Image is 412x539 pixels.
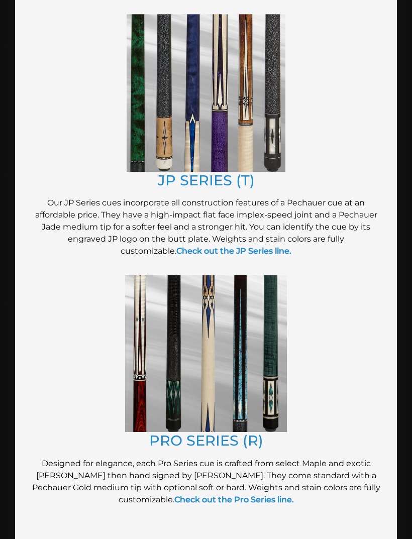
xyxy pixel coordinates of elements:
[174,495,294,504] a: Check out the Pro Series line.
[149,432,263,449] a: PRO SERIES (R)
[176,246,291,256] a: Check out the JP Series line.
[30,458,382,506] p: Designed for elegance, each Pro Series cue is crafted from select Maple and exotic [PERSON_NAME] ...
[158,171,255,189] a: JP SERIES (T)
[30,197,382,257] p: Our JP Series cues incorporate all construction features of a Pechauer cue at an affordable price...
